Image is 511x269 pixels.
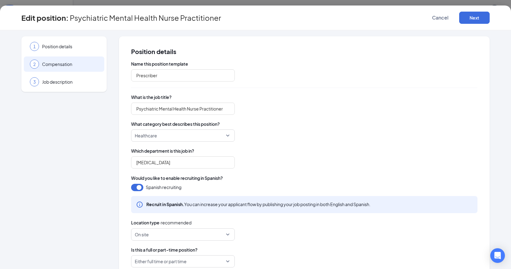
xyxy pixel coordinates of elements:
span: Healthcare [135,130,157,141]
span: Name this position template [131,61,477,67]
span: 2 [33,61,36,67]
svg: Info [136,201,143,208]
button: Next [459,12,490,24]
span: Location type [131,219,159,226]
span: 1 [33,43,36,49]
b: Recruit in Spanish. [146,202,184,207]
span: Position details [42,43,98,49]
span: What category best describes this position? [131,121,477,127]
span: Spanish recruiting [146,184,181,191]
div: Open Intercom Messenger [490,248,505,263]
span: Position details [131,49,477,55]
span: · recommended [159,219,191,226]
span: Is this a full or part-time position? [131,247,477,253]
span: Cancel [432,15,448,21]
span: Compensation [42,61,98,67]
span: Would you like to enable recruiting in Spanish? [131,175,223,181]
span: You can increase your applicant flow by publishing your job posting in both English and Spanish. [146,201,370,208]
span: On site [135,229,149,240]
button: Cancel [425,12,456,24]
span: What is the job title? [131,94,477,100]
input: Cashier-Region 1, Cashier- Region 2 [131,69,235,82]
span: 3 [33,79,36,85]
span: Psychiatric Mental Health Nurse Practitioner [70,15,221,21]
span: Either full time or part time [135,256,187,267]
span: Job description [42,79,98,85]
span: Which department is this job in? [131,148,477,154]
h3: Edit position : [21,13,69,23]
